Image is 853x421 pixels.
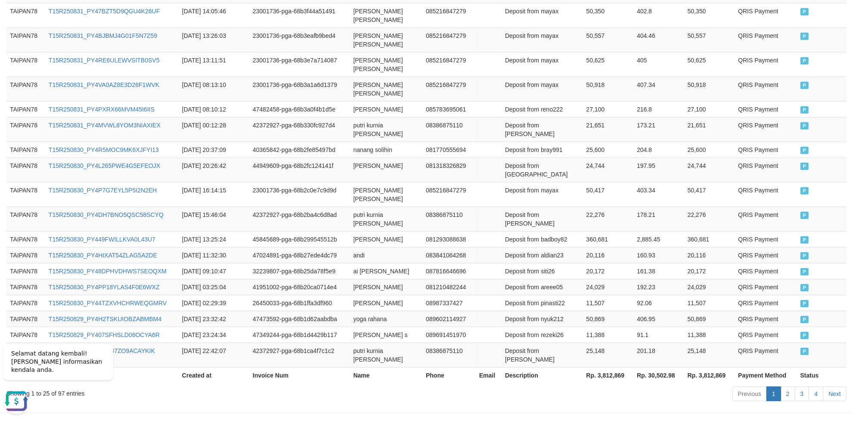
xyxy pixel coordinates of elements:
td: 178.21 [633,207,684,231]
th: Email [476,367,502,383]
td: 08386875110 [422,343,476,367]
td: 20,172 [684,263,735,279]
td: [DATE] 08:10:12 [179,101,249,117]
td: 50,350 [583,3,634,28]
td: nanang solihin [350,142,423,158]
td: Deposit from nyuk212 [502,311,583,327]
th: Description [502,367,583,383]
td: 201.18 [633,343,684,367]
a: T15R250829_PY407SFHSLD06OCYA6R [49,331,160,338]
span: PAID [800,106,809,114]
td: [PERSON_NAME] [PERSON_NAME] [350,77,423,101]
td: 50,417 [583,182,634,207]
span: PAID [800,82,809,89]
span: PAID [800,147,809,154]
td: 403.34 [633,182,684,207]
a: T15R250830_PY4PP18YLAS4F0E6WXZ [49,284,160,291]
td: 085216847279 [422,3,476,28]
button: Open LiveChat chat widget [3,52,29,77]
td: 20,116 [583,247,634,263]
td: Deposit from mayax [502,3,583,28]
td: 27,100 [583,101,634,117]
td: Deposit from [PERSON_NAME] [502,343,583,367]
td: [PERSON_NAME] [350,101,423,117]
span: PAID [800,212,809,219]
td: TAIPAN78 [6,158,45,182]
td: TAIPAN78 [6,3,45,28]
td: 40365842-pga-68b2fe85497bd [249,142,350,158]
td: 11,388 [583,327,634,343]
td: [DATE] 23:24:34 [179,327,249,343]
td: yoga rahana [350,311,423,327]
td: [PERSON_NAME] [PERSON_NAME] [350,3,423,28]
td: [PERSON_NAME] [PERSON_NAME] [350,182,423,207]
td: 161.38 [633,263,684,279]
td: [DATE] 23:32:42 [179,311,249,327]
a: 2 [781,387,795,401]
td: QRIS Payment [735,28,797,52]
th: Name [350,367,423,383]
span: PAID [800,284,809,291]
td: QRIS Payment [735,101,797,117]
td: 42372927-pga-68b2ba4c6d8ad [249,207,350,231]
td: 24,744 [684,158,735,182]
a: T15R250830_PY4R5MOC9MK6XJFYI13 [49,146,159,153]
td: 21,651 [583,117,634,142]
td: 081293088638 [422,231,476,247]
td: 404.46 [633,28,684,52]
td: 23001736-pga-68b3eafb9bed4 [249,28,350,52]
a: T15R250830_PY4DH7BNO5QSC58SCYQ [49,211,164,218]
td: Deposit from areee05 [502,279,583,295]
td: 160.93 [633,247,684,263]
td: [DATE] 08:13:10 [179,77,249,101]
a: T15R250831_PY47BZT5D9QGU4K26UF [49,8,160,15]
td: 08386875110 [422,207,476,231]
td: Deposit from rezeki26 [502,327,583,343]
a: T15R250831_PY4BJBMJ4G01F5N7Z59 [49,32,157,39]
td: [DATE] 16:14:15 [179,182,249,207]
td: 22,276 [583,207,634,231]
td: Deposit from aldian23 [502,247,583,263]
td: 41951002-pga-68b20ca0714e4 [249,279,350,295]
td: putri kurnia [PERSON_NAME] [350,343,423,367]
td: [PERSON_NAME] [350,231,423,247]
td: QRIS Payment [735,263,797,279]
td: QRIS Payment [735,52,797,77]
td: 50,625 [684,52,735,77]
td: TAIPAN78 [6,182,45,207]
a: T15R250831_PY4PXRX66MVM45I6IIS [49,106,155,113]
td: 081770555694 [422,142,476,158]
td: 50,918 [684,77,735,101]
td: QRIS Payment [735,343,797,367]
td: Deposit from bray991 [502,142,583,158]
a: T15R250831_PY4MVWL8YOM3NIAXIEX [49,122,161,129]
td: QRIS Payment [735,311,797,327]
td: 25,600 [583,142,634,158]
a: Previous [732,387,767,401]
td: 216.8 [633,101,684,117]
th: Payment Method [735,367,797,383]
td: [PERSON_NAME] [350,279,423,295]
td: TAIPAN78 [6,231,45,247]
td: 089691451970 [422,327,476,343]
td: 11,507 [684,295,735,311]
td: TAIPAN78 [6,279,45,295]
td: 405 [633,52,684,77]
td: 50,625 [583,52,634,77]
td: 50,557 [684,28,735,52]
a: T15R250831_PY4RE6ULEWVSITB0SV5 [49,57,160,64]
td: TAIPAN78 [6,295,45,311]
span: PAID [800,122,809,130]
td: 50,350 [684,3,735,28]
td: 23001736-pga-68b2c0e7c9d9d [249,182,350,207]
td: [DATE] 14:05:46 [179,3,249,28]
td: Deposit from badboy82 [502,231,583,247]
td: 407.34 [633,77,684,101]
td: 11,388 [684,327,735,343]
td: 23001736-pga-68b3a1a6d1379 [249,77,350,101]
td: 25,600 [684,142,735,158]
td: TAIPAN78 [6,101,45,117]
td: 11,507 [583,295,634,311]
td: 45845689-pga-68b299545512b [249,231,350,247]
td: 087816646696 [422,263,476,279]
